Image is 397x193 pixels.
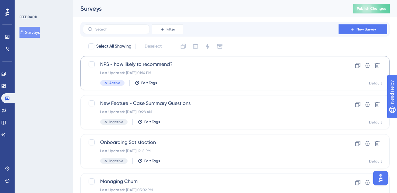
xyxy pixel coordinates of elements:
[167,27,175,32] span: Filter
[19,15,37,20] div: FEEDBACK
[357,27,376,32] span: New Survey
[109,80,120,85] span: Active
[100,139,321,146] span: Onboarding Satisfaction
[138,159,160,163] button: Edit Tags
[109,159,123,163] span: Inactive
[371,169,390,187] iframe: UserGuiding AI Assistant Launcher
[135,80,157,85] button: Edit Tags
[100,178,321,185] span: Managing Churn
[369,120,382,125] div: Default
[109,120,123,124] span: Inactive
[100,70,321,75] div: Last Updated: [DATE] 01:14 PM
[80,4,338,13] div: Surveys
[152,24,183,34] button: Filter
[139,41,167,52] button: Deselect
[357,6,386,11] span: Publish Changes
[369,81,382,86] div: Default
[339,24,387,34] button: New Survey
[353,4,390,13] button: Publish Changes
[138,120,160,124] button: Edit Tags
[96,43,132,50] span: Select All Showing
[100,148,321,153] div: Last Updated: [DATE] 12:15 PM
[369,159,382,164] div: Default
[100,188,321,192] div: Last Updated: [DATE] 03:02 PM
[19,27,40,38] button: Surveys
[14,2,38,9] span: Need Help?
[141,80,157,85] span: Edit Tags
[144,120,160,124] span: Edit Tags
[145,43,162,50] span: Deselect
[100,109,321,114] div: Last Updated: [DATE] 10:28 AM
[100,100,321,107] span: New Feature - Case Summary Questions
[95,27,145,31] input: Search
[100,61,321,68] span: NPS - how likely to recommend?
[144,159,160,163] span: Edit Tags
